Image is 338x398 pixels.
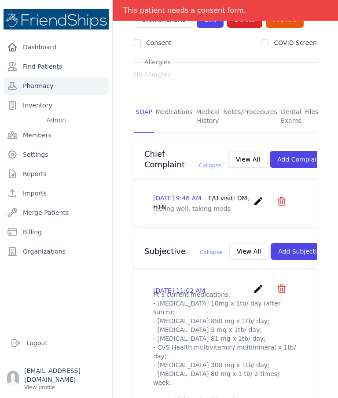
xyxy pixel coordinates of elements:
a: Medications [154,100,195,133]
nav: Tabs [134,100,317,133]
p: [EMAIL_ADDRESS][DOMAIN_NAME] [24,366,105,384]
p: feeling well, taking meds [153,204,298,213]
a: Dashboard [4,38,109,56]
h3: Chief Complaint [144,149,221,170]
span: Allergies [141,58,174,66]
a: Inventory [4,96,109,114]
label: Consent [146,39,171,46]
a: Files [303,100,320,133]
button: Add Complaint [270,151,330,168]
a: Find Patients [4,58,109,75]
a: Merge Patients [4,204,109,221]
button: View All [229,243,268,260]
label: COVID Screen [274,39,317,46]
button: Add Subjective [271,243,332,260]
a: Notes/Procedures [221,100,279,133]
p: [DATE] 9:46 AM [153,194,250,211]
a: Billing [4,223,109,241]
a: SOAP [134,100,154,133]
span: No Allergies [134,70,171,79]
p: [DATE] 11:02 AM [153,286,205,295]
i: create [253,196,264,206]
a: Medical History [195,100,222,133]
a: Pharmacy [4,77,109,95]
p: View profile [24,384,105,391]
a: Members [4,126,109,144]
h3: Subjective [144,246,222,257]
a: Reports [4,165,109,183]
a: create [253,200,266,208]
button: View All [228,151,268,168]
a: create [253,287,266,296]
img: Medical Missions EMR [4,9,109,29]
span: Collapse [199,162,221,169]
a: Logout [7,334,105,352]
a: Settings [4,146,109,163]
span: Collapse [200,249,222,255]
a: Organizations [4,243,109,260]
a: Dental Exams [279,100,303,133]
a: [EMAIL_ADDRESS][DOMAIN_NAME] View profile [7,366,105,391]
span: Admin [43,116,70,125]
a: Imports [4,184,109,202]
i: create [253,284,264,294]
